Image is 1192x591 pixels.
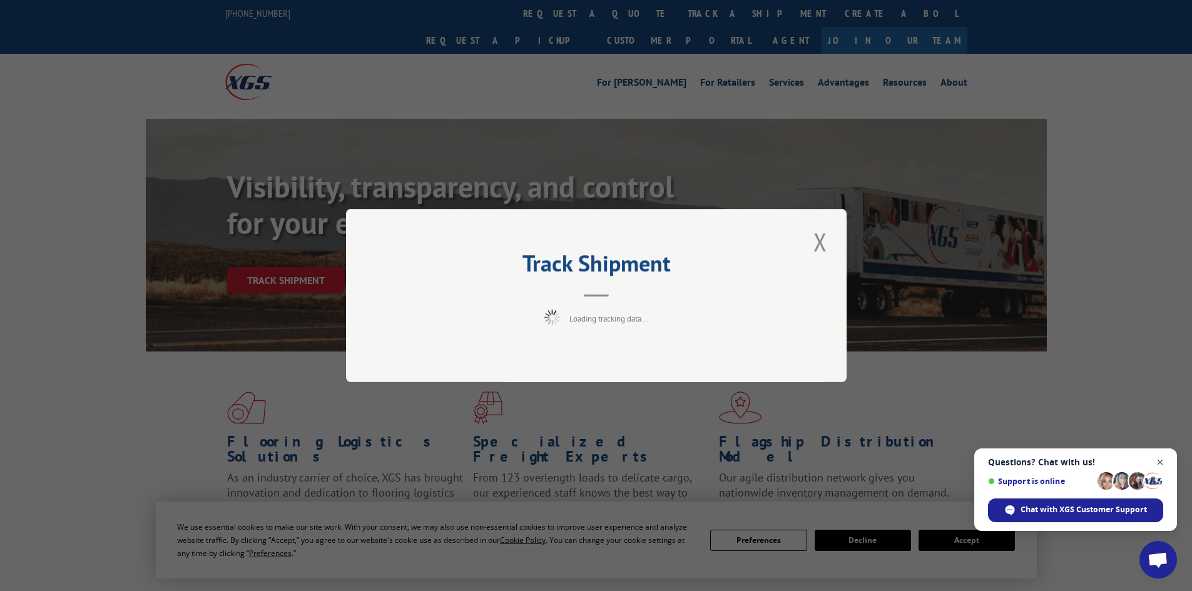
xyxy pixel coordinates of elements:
[544,310,560,325] img: xgs-loading
[1139,541,1177,578] a: Open chat
[810,225,831,259] button: Close modal
[988,498,1163,522] span: Chat with XGS Customer Support
[569,313,648,324] span: Loading tracking data...
[409,255,784,278] h2: Track Shipment
[988,457,1163,467] span: Questions? Chat with us!
[1021,504,1147,515] span: Chat with XGS Customer Support
[988,477,1093,486] span: Support is online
